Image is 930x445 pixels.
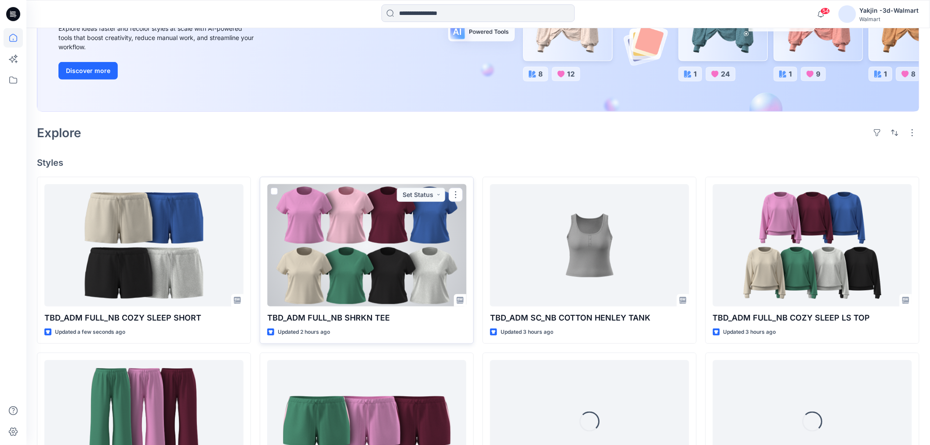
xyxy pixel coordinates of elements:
[713,312,912,324] p: TBD_ADM FULL_NB COZY SLEEP LS TOP
[58,62,256,80] a: Discover more
[821,7,830,15] span: 54
[267,184,466,306] a: TBD_ADM FULL_NB SHRKN TEE
[860,5,919,16] div: Yakjin -3d-Walmart
[723,328,776,337] p: Updated 3 hours ago
[490,312,689,324] p: TBD_ADM SC_NB COTTON HENLEY TANK
[713,184,912,306] a: TBD_ADM FULL_NB COZY SLEEP LS TOP
[490,184,689,306] a: TBD_ADM SC_NB COTTON HENLEY TANK
[278,328,330,337] p: Updated 2 hours ago
[55,328,125,337] p: Updated a few seconds ago
[501,328,553,337] p: Updated 3 hours ago
[860,16,919,22] div: Walmart
[58,62,118,80] button: Discover more
[839,5,856,23] img: avatar
[44,312,243,324] p: TBD_ADM FULL_NB COZY SLEEP SHORT
[44,184,243,306] a: TBD_ADM FULL_NB COZY SLEEP SHORT
[37,126,81,140] h2: Explore
[58,24,256,51] div: Explore ideas faster and recolor styles at scale with AI-powered tools that boost creativity, red...
[267,312,466,324] p: TBD_ADM FULL_NB SHRKN TEE
[37,157,919,168] h4: Styles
